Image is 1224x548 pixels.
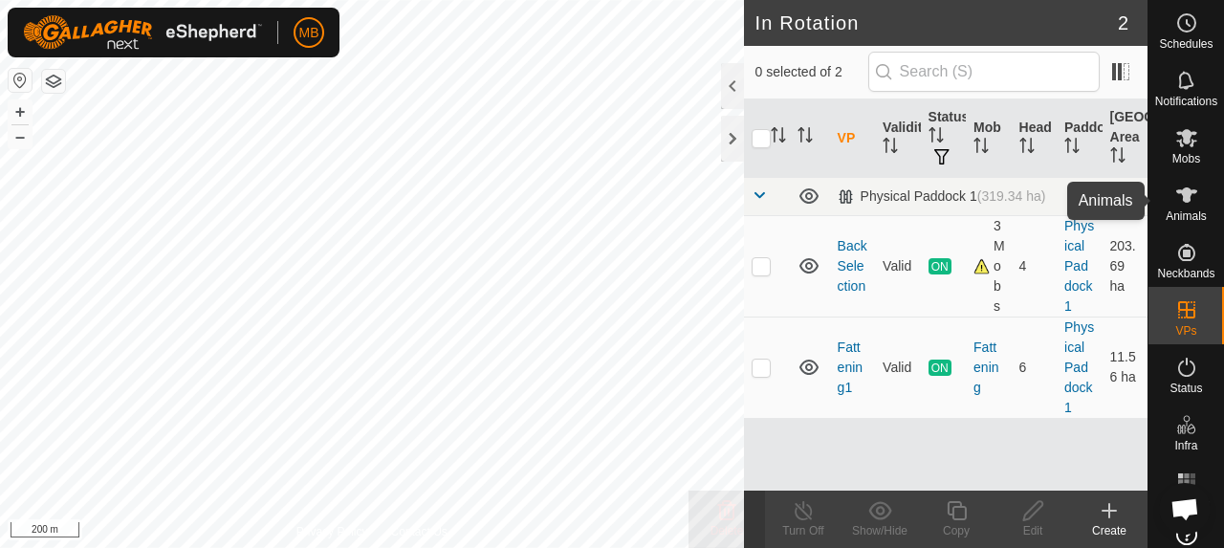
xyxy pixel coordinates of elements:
[1155,96,1217,107] span: Notifications
[838,188,1046,205] div: Physical Paddock 1
[1103,317,1147,418] td: 11.56 ha
[918,522,994,539] div: Copy
[1157,268,1214,279] span: Neckbands
[1118,9,1128,37] span: 2
[390,523,447,540] a: Contact Us
[755,11,1118,34] h2: In Rotation
[1163,497,1210,509] span: Heatmap
[973,141,989,156] p-sorticon: Activate to sort
[875,215,920,317] td: Valid
[1103,215,1147,317] td: 203.69 ha
[875,317,920,418] td: Valid
[977,188,1046,204] span: (319.34 ha)
[1019,141,1035,156] p-sorticon: Activate to sort
[1057,99,1102,178] th: Paddock
[921,99,966,178] th: Status
[1071,522,1147,539] div: Create
[771,130,786,145] p-sorticon: Activate to sort
[299,23,319,43] span: MB
[1175,325,1196,337] span: VPs
[296,523,368,540] a: Privacy Policy
[929,360,951,376] span: ON
[9,100,32,123] button: +
[9,125,32,148] button: –
[883,141,898,156] p-sorticon: Activate to sort
[1012,317,1057,418] td: 6
[23,15,262,50] img: Gallagher Logo
[1159,483,1211,535] div: Open chat
[966,99,1011,178] th: Mob
[1012,99,1057,178] th: Head
[9,69,32,92] button: Reset Map
[1169,383,1202,394] span: Status
[1159,38,1213,50] span: Schedules
[1172,153,1200,164] span: Mobs
[1166,210,1207,222] span: Animals
[1012,215,1057,317] td: 4
[798,130,813,145] p-sorticon: Activate to sort
[1103,99,1147,178] th: [GEOGRAPHIC_DATA] Area
[1064,319,1094,415] a: Physical Paddock 1
[994,522,1071,539] div: Edit
[830,99,875,178] th: VP
[1064,141,1080,156] p-sorticon: Activate to sort
[1110,150,1126,165] p-sorticon: Activate to sort
[755,62,868,82] span: 0 selected of 2
[765,522,841,539] div: Turn Off
[973,216,1003,317] div: 3 Mobs
[973,338,1003,398] div: Fattening
[838,238,867,294] a: Back Selection
[1174,440,1197,451] span: Infra
[929,130,944,145] p-sorticon: Activate to sort
[841,522,918,539] div: Show/Hide
[1064,218,1094,314] a: Physical Paddock 1
[875,99,920,178] th: Validity
[838,340,863,395] a: Fattening1
[42,70,65,93] button: Map Layers
[868,52,1100,92] input: Search (S)
[929,258,951,274] span: ON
